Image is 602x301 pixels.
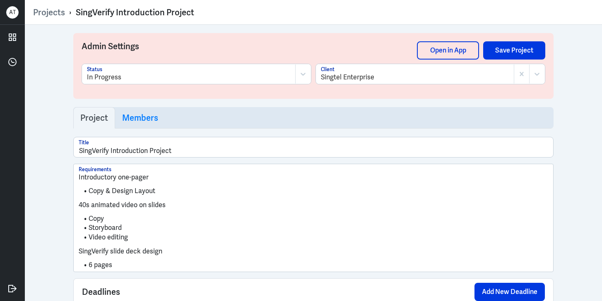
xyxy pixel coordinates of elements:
[79,186,548,196] li: Copy & Design Layout
[82,286,120,298] span: Deadlines
[6,6,19,19] div: A T
[80,113,108,123] h3: Project
[33,7,65,18] a: Projects
[79,200,548,210] p: 40s animated video on slides
[417,41,479,60] a: Open in App
[79,223,548,233] li: Storyboard
[65,7,76,18] p: ›
[79,260,548,270] li: 6 pages
[79,172,548,182] p: Introductory one-pager
[79,233,548,242] li: Video editing
[483,41,545,60] button: Save Project
[474,283,545,301] button: Add New Deadline
[122,113,158,123] h3: Members
[82,41,417,64] h3: Admin Settings
[76,7,194,18] div: SingVerify Introduction Project
[79,246,548,256] p: SingVerify slide deck design
[79,214,548,224] li: Copy
[74,137,553,157] input: Title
